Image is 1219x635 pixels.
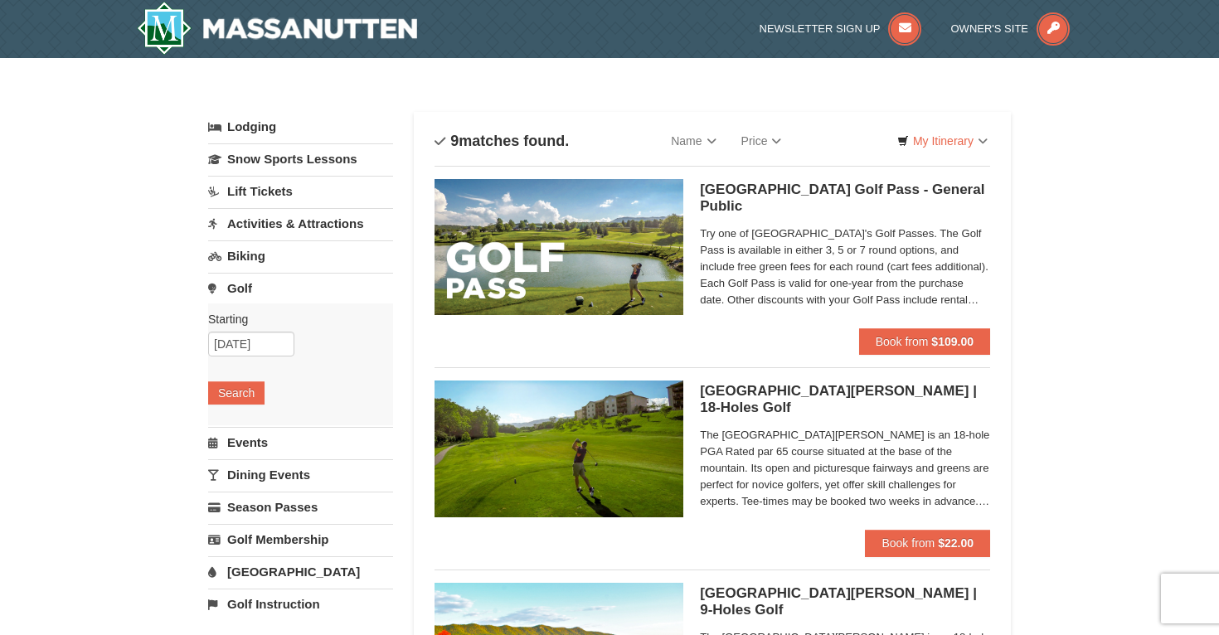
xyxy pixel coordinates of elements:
[729,124,794,158] a: Price
[208,311,381,327] label: Starting
[208,240,393,271] a: Biking
[435,133,569,149] h4: matches found.
[876,335,929,348] span: Book from
[208,112,393,142] a: Lodging
[881,536,935,550] span: Book from
[760,22,922,35] a: Newsletter Sign Up
[658,124,728,158] a: Name
[208,176,393,206] a: Lift Tickets
[208,143,393,174] a: Snow Sports Lessons
[208,208,393,239] a: Activities & Attractions
[435,179,683,315] img: 6619859-108-f6e09677.jpg
[760,22,881,35] span: Newsletter Sign Up
[208,273,393,303] a: Golf
[938,536,974,550] strong: $22.00
[886,128,998,153] a: My Itinerary
[931,335,974,348] strong: $109.00
[208,556,393,587] a: [GEOGRAPHIC_DATA]
[208,589,393,619] a: Golf Instruction
[137,2,417,55] img: Massanutten Resort Logo
[700,585,990,618] h5: [GEOGRAPHIC_DATA][PERSON_NAME] | 9-Holes Golf
[208,459,393,490] a: Dining Events
[208,524,393,555] a: Golf Membership
[859,328,990,355] button: Book from $109.00
[951,22,1029,35] span: Owner's Site
[700,225,990,308] span: Try one of [GEOGRAPHIC_DATA]'s Golf Passes. The Golf Pass is available in either 3, 5 or 7 round ...
[208,381,265,405] button: Search
[700,427,990,510] span: The [GEOGRAPHIC_DATA][PERSON_NAME] is an 18-hole PGA Rated par 65 course situated at the base of ...
[435,381,683,516] img: 6619859-85-1f84791f.jpg
[951,22,1071,35] a: Owner's Site
[137,2,417,55] a: Massanutten Resort
[865,530,990,556] button: Book from $22.00
[700,383,990,416] h5: [GEOGRAPHIC_DATA][PERSON_NAME] | 18-Holes Golf
[700,182,990,215] h5: [GEOGRAPHIC_DATA] Golf Pass - General Public
[208,492,393,522] a: Season Passes
[208,427,393,458] a: Events
[450,133,459,149] span: 9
